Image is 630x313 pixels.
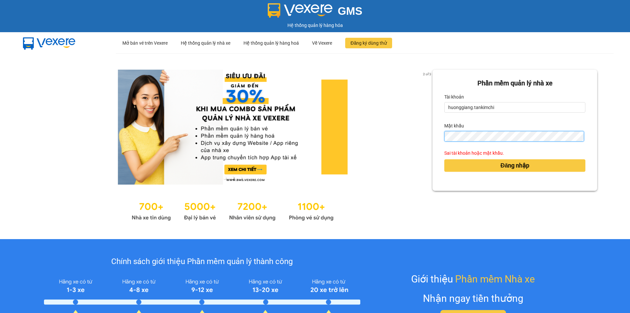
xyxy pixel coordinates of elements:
div: Nhận ngay tiền thưởng [423,291,523,306]
span: Phần mềm Nhà xe [455,271,535,287]
span: Đăng ký dùng thử [350,39,387,47]
a: GMS [268,10,363,15]
span: Đăng nhập [500,161,529,170]
label: Tài khoản [444,92,464,102]
div: Giới thiệu [411,271,535,287]
button: Đăng nhập [444,159,585,172]
button: Đăng ký dùng thử [345,38,392,48]
li: slide item 2 [231,177,234,179]
li: slide item 3 [239,177,242,179]
div: Hệ thống quản lý hàng hoá [243,33,299,54]
div: Mở bán vé trên Vexere [122,33,168,54]
div: Phần mềm quản lý nhà xe [444,78,585,88]
div: Chính sách giới thiệu Phần mềm quản lý thành công [44,256,360,268]
input: Tài khoản [444,102,585,113]
li: slide item 1 [223,177,226,179]
span: GMS [338,5,362,17]
div: Hệ thống quản lý hàng hóa [2,22,628,29]
label: Mật khẩu [444,121,464,131]
img: Statistics.png [132,198,334,223]
div: Về Vexere [312,33,332,54]
button: previous slide / item [33,70,42,185]
button: next slide / item [423,70,432,185]
div: Hệ thống quản lý nhà xe [181,33,230,54]
p: 2 of 3 [421,70,432,78]
input: Mật khẩu [444,131,584,142]
img: logo 2 [268,3,333,18]
img: mbUUG5Q.png [16,32,82,54]
div: Sai tài khoản hoặc mật khẩu. [444,149,585,157]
